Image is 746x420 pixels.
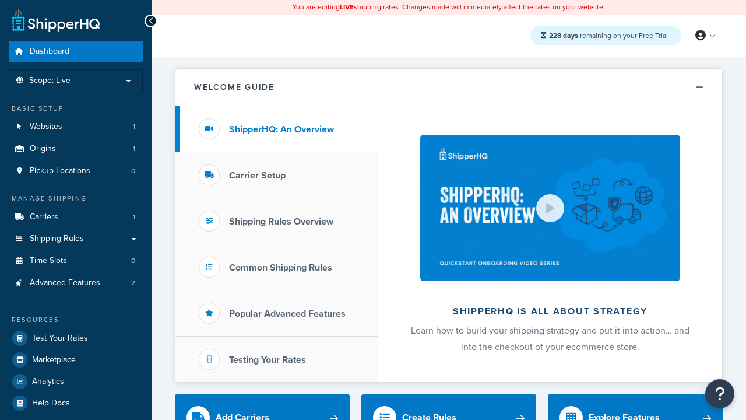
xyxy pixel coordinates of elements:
[9,138,143,160] li: Origins
[9,116,143,138] a: Websites1
[9,194,143,204] div: Manage Shipping
[30,256,67,266] span: Time Slots
[9,250,143,272] a: Time Slots0
[9,371,143,392] a: Analytics
[9,272,143,294] a: Advanced Features2
[30,122,62,132] span: Websites
[229,309,346,319] h3: Popular Advanced Features
[32,355,76,365] span: Marketplace
[30,144,56,154] span: Origins
[9,393,143,414] a: Help Docs
[9,138,143,160] a: Origins1
[131,278,135,288] span: 2
[229,170,286,181] h3: Carrier Setup
[30,166,90,176] span: Pickup Locations
[420,135,680,281] img: ShipperHQ is all about strategy
[29,76,71,86] span: Scope: Live
[133,122,135,132] span: 1
[32,398,70,408] span: Help Docs
[32,334,88,344] span: Test Your Rates
[30,234,84,244] span: Shipping Rules
[30,212,58,222] span: Carriers
[133,144,135,154] span: 1
[9,41,143,62] a: Dashboard
[9,272,143,294] li: Advanced Features
[9,206,143,228] a: Carriers1
[9,206,143,228] li: Carriers
[133,212,135,222] span: 1
[9,328,143,349] a: Test Your Rates
[32,377,64,387] span: Analytics
[194,83,275,92] h2: Welcome Guide
[9,228,143,250] a: Shipping Rules
[9,315,143,325] div: Resources
[9,160,143,182] a: Pickup Locations0
[411,324,689,353] span: Learn how to build your shipping strategy and put it into action… and into the checkout of your e...
[30,278,100,288] span: Advanced Features
[229,262,332,273] h3: Common Shipping Rules
[9,104,143,114] div: Basic Setup
[175,69,722,106] button: Welcome Guide
[9,116,143,138] li: Websites
[9,250,143,272] li: Time Slots
[409,306,691,317] h2: ShipperHQ is all about strategy
[549,30,578,41] strong: 228 days
[9,160,143,182] li: Pickup Locations
[340,2,354,12] b: LIVE
[229,124,334,135] h3: ShipperHQ: An Overview
[131,256,135,266] span: 0
[229,355,306,365] h3: Testing Your Rates
[705,379,734,408] button: Open Resource Center
[549,30,668,41] span: remaining on your Free Trial
[131,166,135,176] span: 0
[30,47,69,57] span: Dashboard
[9,349,143,370] a: Marketplace
[229,216,333,227] h3: Shipping Rules Overview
